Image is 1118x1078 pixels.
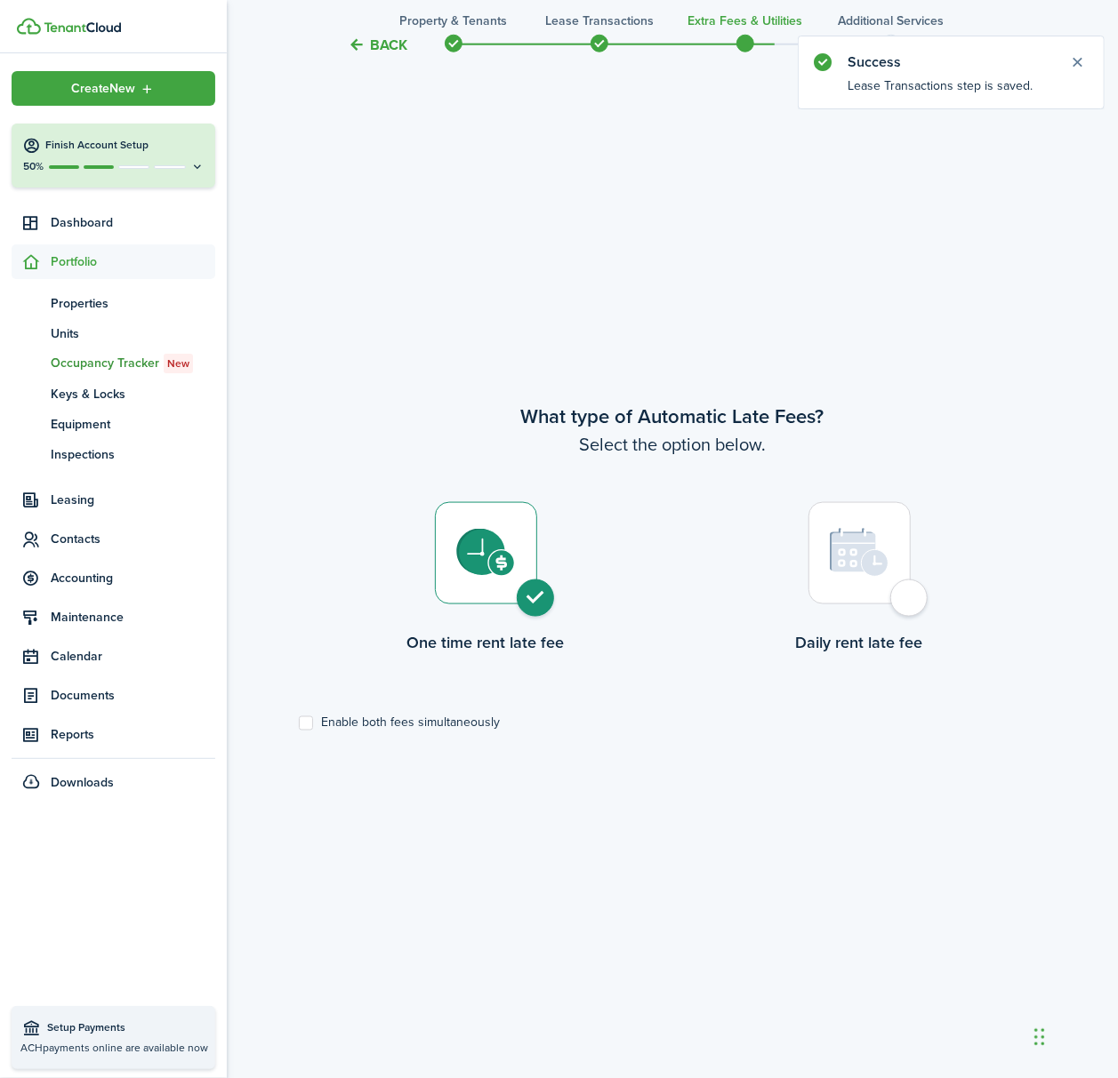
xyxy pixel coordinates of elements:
img: TenantCloud [17,18,41,35]
control-radio-card-title: Daily rent late fee [672,631,1046,654]
span: Properties [51,294,215,313]
wizard-step-header-description: Select the option below. [299,431,1046,458]
control-radio-card-title: One time rent late fee [299,631,672,654]
notify-body: Lease Transactions step is saved. [799,76,1104,108]
a: Units [12,318,215,348]
span: Documents [51,686,215,705]
a: Occupancy TrackerNew [12,348,215,379]
span: payments online are available now [43,1040,208,1056]
a: Properties [12,288,215,318]
wizard-step-header-title: What type of Automatic Late Fees? [299,402,1046,431]
p: 50% [22,159,44,174]
span: Portfolio [51,252,215,271]
h3: Lease Transactions [545,12,654,30]
h3: Property & Tenants [400,12,508,30]
span: Maintenance [51,608,215,627]
a: Equipment [12,409,215,439]
span: Downloads [51,773,114,792]
span: Units [51,324,215,343]
notify-title: Success [848,52,1052,73]
iframe: Chat Widget [823,886,1118,1078]
span: Contacts [51,530,215,548]
a: Setup PaymentsACHpayments online are available now [12,1006,215,1069]
img: TenantCloud [44,22,121,33]
button: Finish Account Setup50% [12,124,215,188]
span: Dashboard [51,213,215,232]
span: Inspections [51,445,215,464]
button: Close notify [1066,50,1090,75]
span: Equipment [51,415,215,434]
span: Accounting [51,569,215,587]
label: Enable both fees simultaneously [299,716,500,731]
img: Daily rent late fee [830,528,889,578]
a: Keys & Locks [12,379,215,409]
div: Drag [1034,1010,1045,1064]
a: Inspections [12,439,215,469]
span: New [167,355,189,371]
span: Create New [72,83,136,95]
span: Reports [51,725,215,744]
span: Setup Payments [47,1019,206,1037]
h3: Additional Services [839,12,945,30]
img: One time rent late fee [456,529,515,577]
span: Occupancy Tracker [51,354,215,373]
span: Calendar [51,647,215,666]
span: Leasing [51,491,215,509]
h3: Extra fees & Utilities [688,12,803,30]
button: Back [348,36,407,54]
p: ACH [20,1040,206,1056]
span: Keys & Locks [51,385,215,403]
h4: Finish Account Setup [45,138,205,153]
a: Dashboard [12,205,215,240]
button: Open menu [12,71,215,106]
a: Reports [12,717,215,752]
